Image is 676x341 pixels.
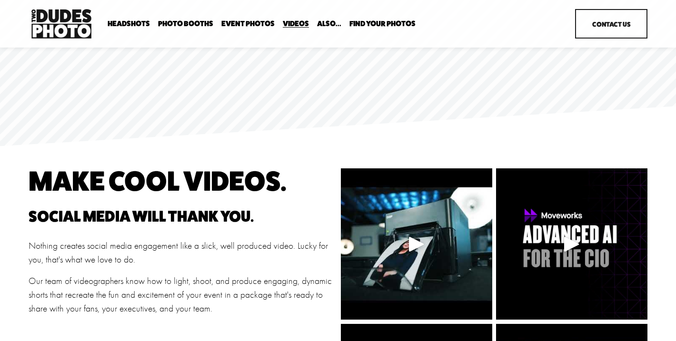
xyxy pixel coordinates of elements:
a: Contact Us [575,9,647,39]
span: Photo Booths [158,20,213,28]
a: folder dropdown [108,19,150,29]
a: folder dropdown [158,19,213,29]
span: Headshots [108,20,150,28]
a: folder dropdown [349,19,416,29]
span: Find Your Photos [349,20,416,28]
h1: Make cool videos. [29,168,336,194]
p: Nothing creates social media engagement like a slick, well produced video. Lucky for you, that's ... [29,239,336,267]
a: Event Photos [221,19,275,29]
h2: Social media will thank you. [29,209,336,224]
p: Our team of videographers know how to light, shoot, and produce engaging, dynamic shorts that rec... [29,274,336,316]
img: Two Dudes Photo | Headshots, Portraits &amp; Photo Booths [29,7,94,41]
span: Also... [317,20,341,28]
a: folder dropdown [317,19,341,29]
a: Videos [283,19,309,29]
